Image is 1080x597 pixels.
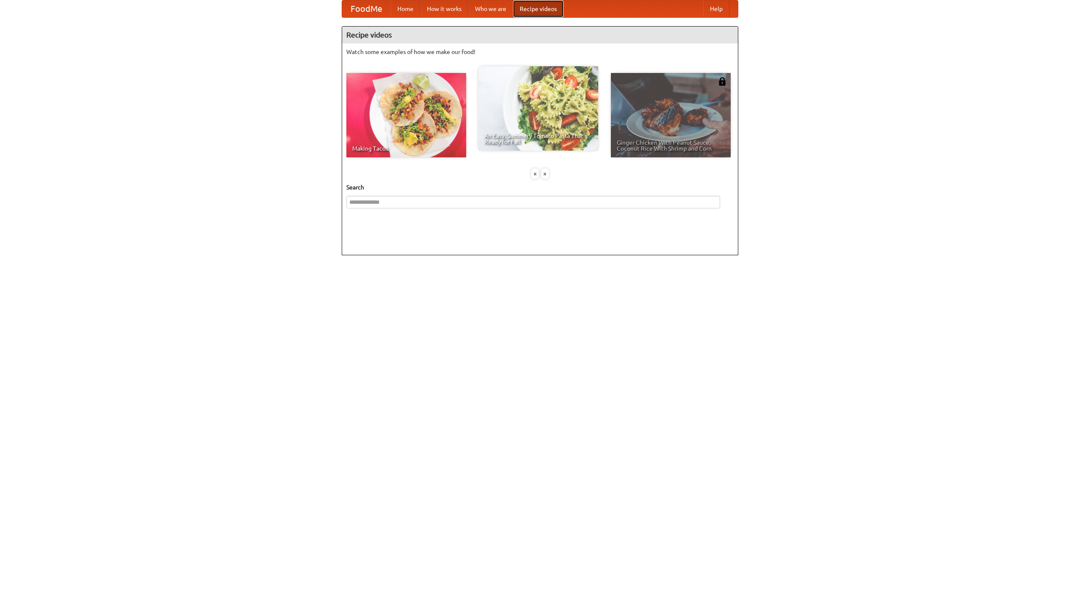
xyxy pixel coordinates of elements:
span: Making Tacos [352,146,460,151]
a: Home [391,0,420,17]
h5: Search [346,183,734,192]
a: Recipe videos [513,0,564,17]
div: » [541,168,549,179]
a: An Easy, Summery Tomato Pasta That's Ready for Fall [478,66,598,151]
img: 483408.png [718,77,726,86]
a: How it works [420,0,468,17]
a: FoodMe [342,0,391,17]
div: « [531,168,539,179]
span: An Easy, Summery Tomato Pasta That's Ready for Fall [484,133,592,145]
a: Who we are [468,0,513,17]
h4: Recipe videos [342,27,738,43]
p: Watch some examples of how we make our food! [346,48,734,56]
a: Making Tacos [346,73,466,157]
a: Help [703,0,729,17]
